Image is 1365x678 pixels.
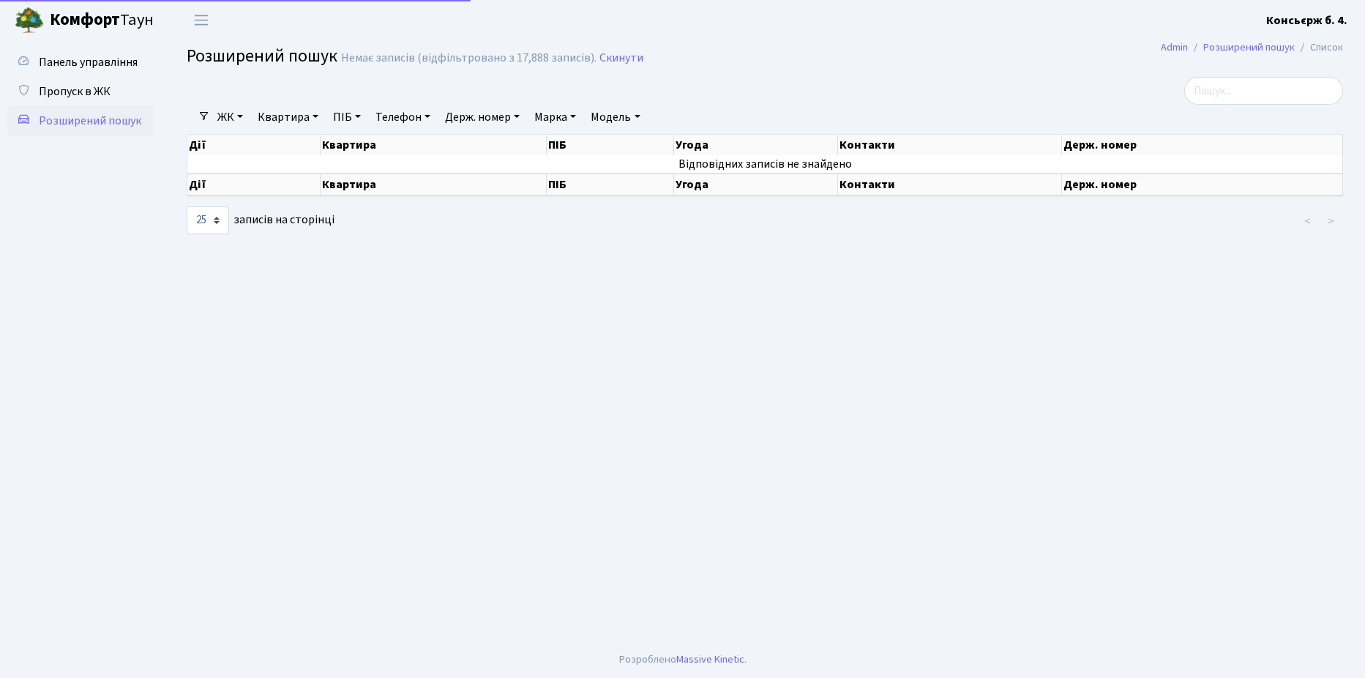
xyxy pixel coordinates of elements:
[7,77,154,106] a: Пропуск в ЖК
[1062,135,1343,155] th: Держ. номер
[1203,40,1295,55] a: Розширений пошук
[183,8,220,32] button: Переключити навігацію
[7,106,154,135] a: Розширений пошук
[370,105,436,130] a: Телефон
[187,174,321,195] th: Дії
[1161,40,1188,55] a: Admin
[1062,174,1343,195] th: Держ. номер
[321,135,547,155] th: Квартира
[212,105,249,130] a: ЖК
[39,54,138,70] span: Панель управління
[1139,32,1365,63] nav: breadcrumb
[528,105,582,130] a: Марка
[838,135,1063,155] th: Контакти
[7,48,154,77] a: Панель управління
[674,174,838,195] th: Угода
[187,135,321,155] th: Дії
[439,105,526,130] a: Держ. номер
[187,43,337,69] span: Розширений пошук
[838,174,1063,195] th: Контакти
[50,8,120,31] b: Комфорт
[547,135,674,155] th: ПІБ
[599,51,643,65] a: Скинути
[1295,40,1343,56] li: Список
[252,105,324,130] a: Квартира
[1184,77,1343,105] input: Пошук...
[676,652,744,667] a: Massive Kinetic
[585,105,646,130] a: Модель
[187,206,334,234] label: записів на сторінці
[15,6,44,35] img: logo.png
[327,105,367,130] a: ПІБ
[187,206,229,234] select: записів на сторінці
[619,652,747,668] div: Розроблено .
[187,155,1343,173] td: Відповідних записів не знайдено
[1266,12,1347,29] a: Консьєрж б. 4.
[547,174,674,195] th: ПІБ
[674,135,838,155] th: Угода
[39,113,141,129] span: Розширений пошук
[50,8,154,33] span: Таун
[321,174,547,195] th: Квартира
[39,83,111,100] span: Пропуск в ЖК
[341,51,597,65] div: Немає записів (відфільтровано з 17,888 записів).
